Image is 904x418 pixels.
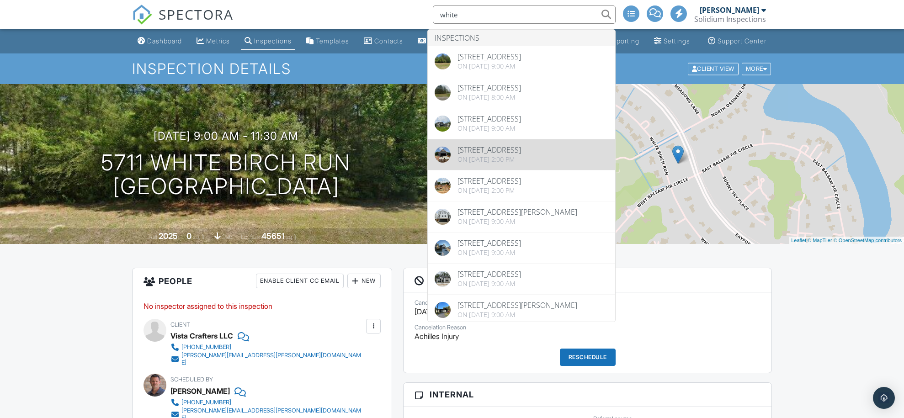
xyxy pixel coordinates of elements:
span: slab [222,233,232,240]
a: Leaflet [791,238,806,243]
div: Canceled At [415,299,760,307]
a: Metrics [193,33,234,50]
div: | [789,237,904,244]
img: streetview [435,85,451,101]
p: Achilles Injury [415,331,760,341]
a: Settings [650,33,694,50]
h3: People [133,268,392,294]
a: Support Center [704,33,770,50]
div: 45651 [261,231,285,241]
div: [STREET_ADDRESS][PERSON_NAME] [457,302,577,309]
span: SPECTORA [159,5,234,24]
div: Reporting [608,37,639,45]
div: [STREET_ADDRESS] [457,239,521,247]
span: Client [170,321,190,328]
div: [STREET_ADDRESS] [457,115,521,122]
div: On [DATE] 8:00 am [457,94,521,101]
input: Search everything... [433,5,616,24]
div: Solidium Inspections [694,15,766,24]
div: Vista Crafters LLC [170,329,233,343]
div: [STREET_ADDRESS] [457,146,521,153]
div: [PHONE_NUMBER] [181,344,231,351]
div: Client View [688,63,739,75]
a: Payouts [414,33,457,50]
div: 2025 [159,231,178,241]
img: 8997299%2Fcover_photos%2FjSHi8r4kO5s03SS3NHGW%2Foriginal.jpg [435,116,451,132]
img: 7769757%2Fcover_photos%2FgWkpDErAmIGdOWm4882T%2Foriginal.7769757-1732979177563 [435,271,451,287]
div: Enable Client CC Email [256,274,344,288]
div: Settings [664,37,690,45]
li: Inspections [428,30,615,46]
a: Templates [303,33,353,50]
div: [STREET_ADDRESS] [457,177,521,185]
span: Lot Size [241,233,260,240]
p: [DATE] [415,307,760,317]
div: Inspections [254,37,292,45]
img: 8717717%2Fcover_photos%2FVwd5IeH3BTCilXQ29B8A%2Foriginal.8717717-1748352965492 [435,209,451,225]
div: On [DATE] 9:00 am [457,125,521,132]
a: [PHONE_NUMBER] [170,343,364,352]
div: Templates [316,37,349,45]
div: [PERSON_NAME] [700,5,759,15]
img: 8718681%2Fcover_photos%2FThYeNUx8rRCuss8hiLKy%2Foriginal.8718681-1747681027361 [435,178,451,194]
img: 7787527%2Fcover_photos%2F9N1QauEPj30BsRMg0sAE%2Foriginal.7787527-1734014310949 [435,240,451,256]
div: [PERSON_NAME] [170,384,230,398]
a: [PHONE_NUMBER] [170,398,364,407]
a: [STREET_ADDRESS] On [DATE] 2:00 pm [428,139,615,170]
a: Inspections [241,33,295,50]
div: Contacts [374,37,403,45]
h1: Inspection Details [132,61,772,77]
h3: Canceled [404,268,771,292]
span: sq. ft. [193,233,206,240]
div: [STREET_ADDRESS] [457,84,521,91]
a: [STREET_ADDRESS] On [DATE] 9:00 am [428,233,615,263]
div: Support Center [718,37,766,45]
div: Open Intercom Messenger [873,387,895,409]
div: New [347,274,381,288]
a: [STREET_ADDRESS][PERSON_NAME] On [DATE] 9:00 am [428,201,615,232]
div: [STREET_ADDRESS] [457,270,521,278]
a: [STREET_ADDRESS] On [DATE] 8:00 am [428,77,615,108]
a: [STREET_ADDRESS] On [DATE] 2:00 pm [428,170,615,201]
div: On [DATE] 9:00 am [457,280,521,287]
div: Cancelation Reason [415,324,760,331]
div: [STREET_ADDRESS] [457,53,521,60]
span: Scheduled By [170,376,213,383]
div: 0 [186,231,191,241]
div: Reschedule [560,349,616,366]
div: On [DATE] 2:00 pm [457,187,521,194]
div: Dashboard [147,37,182,45]
p: No inspector assigned to this inspection [144,301,381,311]
img: streetview [435,53,451,69]
div: On [DATE] 9:00 am [457,63,521,70]
span: Built [147,233,157,240]
img: 7689446%2Fcover_photos%2F93GiR3YTEkZm6SHdyCtM%2Foriginal.7689446-1731509435546 [435,302,451,318]
a: Dashboard [134,33,186,50]
div: On [DATE] 2:00 pm [457,156,521,163]
a: [STREET_ADDRESS][PERSON_NAME] On [DATE] 9:00 am [428,295,615,325]
div: On [DATE] 9:00 am [457,249,521,256]
h3: Internal [404,383,771,407]
img: The Best Home Inspection Software - Spectora [132,5,152,25]
a: SPECTORA [132,12,234,32]
a: Contacts [360,33,407,50]
div: [PERSON_NAME][EMAIL_ADDRESS][PERSON_NAME][DOMAIN_NAME] [181,352,364,366]
a: [STREET_ADDRESS] On [DATE] 9:00 am [428,264,615,294]
a: [STREET_ADDRESS] On [DATE] 9:00 am [428,108,615,139]
span: sq.ft. [286,233,298,240]
img: 8863330%2Fcover_photos%2FdTiu8hcZ3yYahxSNIjO2%2Foriginal.jpg [435,147,451,163]
a: © MapTiler [808,238,832,243]
div: Metrics [206,37,230,45]
div: [PHONE_NUMBER] [181,399,231,406]
div: [STREET_ADDRESS][PERSON_NAME] [457,208,577,216]
div: On [DATE] 9:00 am [457,218,577,225]
h1: 5711 White Birch Run [GEOGRAPHIC_DATA] [101,151,351,199]
div: On [DATE] 9:00 am [457,311,577,318]
div: More [742,63,771,75]
a: Reporting [596,33,643,50]
a: © OpenStreetMap contributors [834,238,902,243]
a: [STREET_ADDRESS] On [DATE] 9:00 am [428,46,615,77]
a: Client View [687,65,741,72]
h3: [DATE] 9:00 am - 11:30 am [154,130,298,142]
a: [PERSON_NAME][EMAIL_ADDRESS][PERSON_NAME][DOMAIN_NAME] [170,352,364,366]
